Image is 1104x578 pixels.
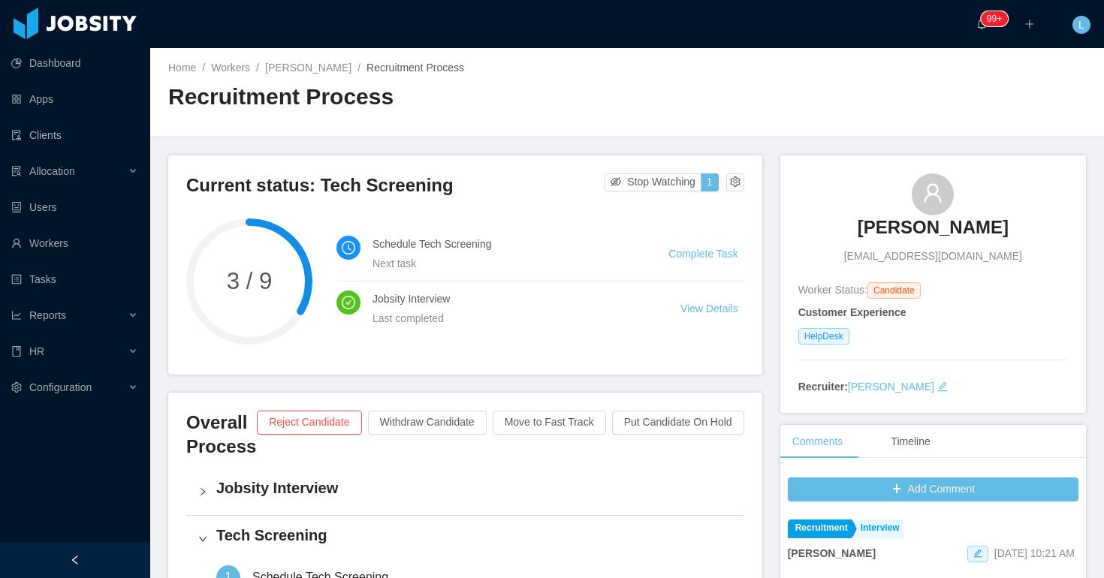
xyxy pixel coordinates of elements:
a: [PERSON_NAME] [848,381,934,393]
span: Reports [29,309,66,321]
strong: Recruiter: [798,381,848,393]
i: icon: line-chart [11,310,22,321]
a: [PERSON_NAME] [265,62,351,74]
i: icon: setting [11,382,22,393]
span: Worker Status: [798,284,867,296]
i: icon: clock-circle [342,241,355,254]
div: Next task [373,255,632,272]
i: icon: edit [937,381,948,392]
strong: Customer Experience [798,306,906,318]
span: Allocation [29,165,75,177]
a: icon: profileTasks [11,264,138,294]
h3: Overall Process [186,411,257,459]
span: / [357,62,360,74]
button: Reject Candidate [257,411,361,435]
button: Move to Fast Track [493,411,606,435]
i: icon: book [11,346,22,357]
a: icon: appstoreApps [11,84,138,114]
span: Candidate [867,282,921,299]
div: Timeline [879,425,942,459]
strong: [PERSON_NAME] [788,547,876,559]
span: [EMAIL_ADDRESS][DOMAIN_NAME] [844,248,1022,264]
span: Recruitment Process [366,62,464,74]
h4: Schedule Tech Screening [373,236,632,252]
button: Put Candidate On Hold [612,411,744,435]
a: icon: robotUsers [11,192,138,222]
a: icon: userWorkers [11,228,138,258]
i: icon: plus [1024,19,1035,29]
i: icon: user [922,182,943,203]
h4: Jobsity Interview [216,477,732,498]
i: icon: check-circle [342,296,355,309]
a: View Details [680,303,738,315]
a: Workers [211,62,250,74]
i: icon: solution [11,166,22,176]
button: icon: eye-invisibleStop Watching [605,173,701,191]
button: Withdraw Candidate [368,411,487,435]
button: icon: plusAdd Comment [788,477,1078,501]
span: Configuration [29,381,92,393]
i: icon: edit [973,549,982,558]
h3: [PERSON_NAME] [858,215,1009,239]
a: icon: pie-chartDashboard [11,48,138,78]
span: HelpDesk [798,328,849,345]
span: / [256,62,259,74]
div: Last completed [373,310,644,327]
div: icon: rightTech Screening [186,516,744,562]
i: icon: right [198,487,207,496]
span: 3 / 9 [186,269,312,293]
button: icon: setting [726,173,744,191]
div: Comments [780,425,855,459]
a: Interview [853,519,903,538]
a: [PERSON_NAME] [858,215,1009,248]
h4: Tech Screening [216,525,732,546]
i: icon: right [198,534,207,543]
sup: 2129 [981,11,1008,26]
span: [DATE] 10:21 AM [994,547,1075,559]
span: L [1078,16,1084,34]
h3: Current status: Tech Screening [186,173,605,197]
button: 1 [701,173,719,191]
a: Recruitment [788,519,852,538]
span: HR [29,345,44,357]
span: / [202,62,205,74]
a: icon: auditClients [11,120,138,150]
a: Home [168,62,196,74]
a: Complete Task [668,248,738,260]
h4: Jobsity Interview [373,291,644,307]
i: icon: bell [976,19,987,29]
div: icon: rightJobsity Interview [186,468,744,515]
h2: Recruitment Process [168,82,627,113]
